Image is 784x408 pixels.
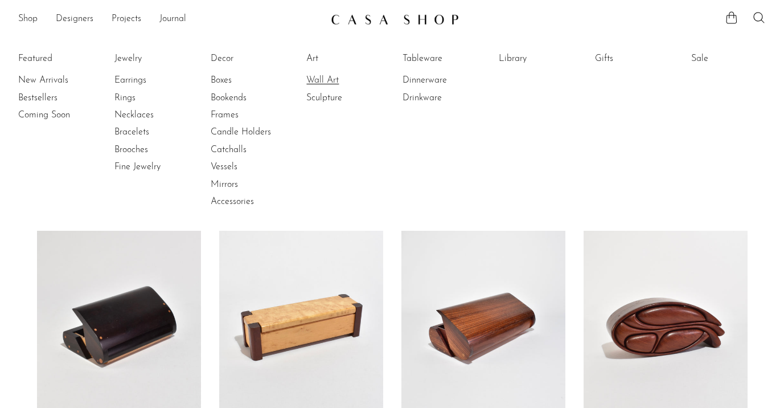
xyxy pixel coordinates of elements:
a: Fine Jewelry [114,161,200,173]
a: Shop [18,12,38,27]
a: Sale [691,52,777,65]
a: Tableware [403,52,488,65]
a: Bestsellers [18,92,104,104]
a: Accessories [211,195,296,208]
ul: Art [306,50,392,107]
a: Boxes [211,74,296,87]
a: Dinnerware [403,74,488,87]
ul: Gifts [595,50,680,72]
a: Catchalls [211,144,296,156]
a: Drinkware [403,92,488,104]
a: Bookends [211,92,296,104]
a: Designers [56,12,93,27]
a: Sculpture [306,92,392,104]
a: Projects [112,12,141,27]
ul: Tableware [403,50,488,107]
ul: NEW HEADER MENU [18,10,322,29]
a: Mirrors [211,178,296,191]
a: Journal [159,12,186,27]
a: Jewelry [114,52,200,65]
a: Frames [211,109,296,121]
a: Bracelets [114,126,200,138]
nav: Desktop navigation [18,10,322,29]
ul: Library [499,50,584,72]
a: Gifts [595,52,680,65]
a: Coming Soon [18,109,104,121]
a: Wall Art [306,74,392,87]
a: Art [306,52,392,65]
a: Decor [211,52,296,65]
ul: Jewelry [114,50,200,176]
ul: Decor [211,50,296,211]
ul: Sale [691,50,777,72]
a: Rings [114,92,200,104]
a: Earrings [114,74,200,87]
a: Candle Holders [211,126,296,138]
a: Necklaces [114,109,200,121]
a: Brooches [114,144,200,156]
a: Library [499,52,584,65]
a: New Arrivals [18,74,104,87]
ul: Featured [18,72,104,124]
a: Vessels [211,161,296,173]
